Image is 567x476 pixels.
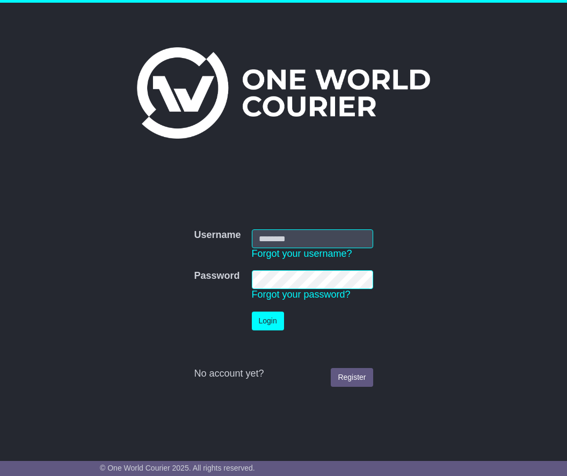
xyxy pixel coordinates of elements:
[252,248,352,259] a: Forgot your username?
[137,47,430,139] img: One World
[194,229,241,241] label: Username
[194,270,239,282] label: Password
[331,368,373,387] a: Register
[252,312,284,330] button: Login
[194,368,373,380] div: No account yet?
[252,289,351,300] a: Forgot your password?
[100,464,255,472] span: © One World Courier 2025. All rights reserved.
